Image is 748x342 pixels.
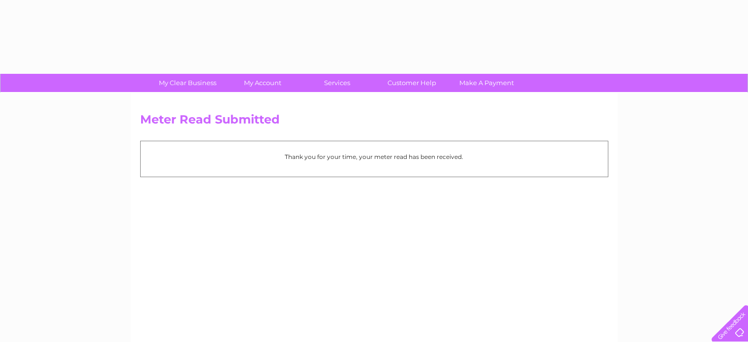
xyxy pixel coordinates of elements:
[146,152,603,161] p: Thank you for your time, your meter read has been received.
[147,74,228,92] a: My Clear Business
[222,74,303,92] a: My Account
[297,74,378,92] a: Services
[140,113,608,131] h2: Meter Read Submitted
[371,74,452,92] a: Customer Help
[446,74,527,92] a: Make A Payment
